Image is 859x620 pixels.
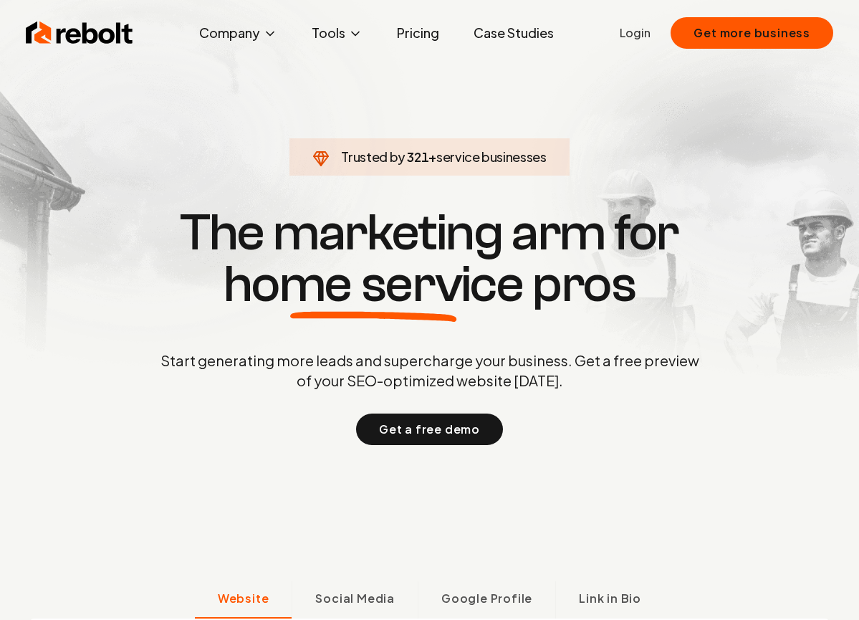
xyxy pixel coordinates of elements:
p: Start generating more leads and supercharge your business. Get a free preview of your SEO-optimiz... [158,350,702,391]
span: service businesses [436,148,547,165]
button: Get a free demo [356,414,503,445]
button: Google Profile [418,581,555,619]
a: Login [620,24,651,42]
a: Pricing [385,19,451,47]
span: Google Profile [441,590,532,607]
span: Trusted by [341,148,405,165]
span: home service [224,259,524,310]
button: Get more business [671,17,833,49]
span: Social Media [315,590,395,607]
span: Link in Bio [579,590,641,607]
button: Company [188,19,289,47]
span: 321 [407,147,428,167]
a: Case Studies [462,19,565,47]
h1: The marketing arm for pros [86,207,774,310]
span: Website [218,590,269,607]
button: Website [195,581,292,619]
button: Social Media [292,581,418,619]
button: Tools [300,19,374,47]
span: + [428,148,436,165]
img: Rebolt Logo [26,19,133,47]
button: Link in Bio [555,581,664,619]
